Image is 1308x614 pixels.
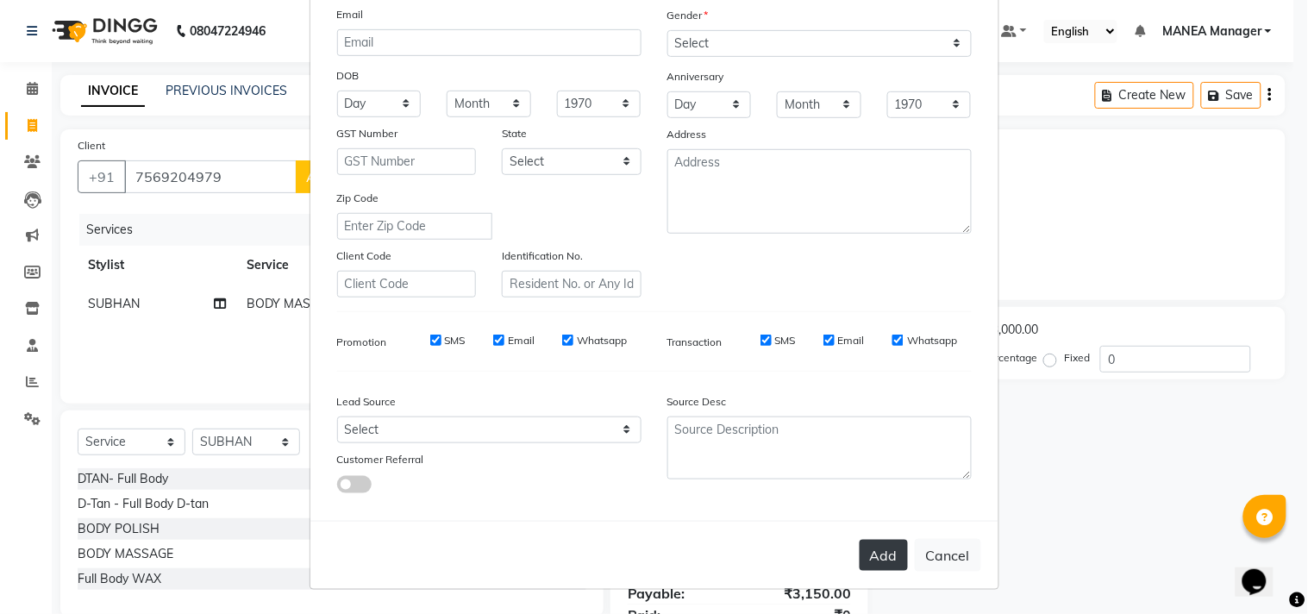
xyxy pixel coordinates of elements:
[667,335,723,350] label: Transaction
[337,68,360,84] label: DOB
[667,69,724,85] label: Anniversary
[337,248,392,264] label: Client Code
[915,539,981,572] button: Cancel
[337,148,477,175] input: GST Number
[667,394,727,410] label: Source Desc
[337,126,398,141] label: GST Number
[337,394,397,410] label: Lead Source
[775,333,796,348] label: SMS
[337,7,364,22] label: Email
[502,271,641,298] input: Resident No. or Any Id
[508,333,535,348] label: Email
[337,452,424,467] label: Customer Referral
[907,333,957,348] label: Whatsapp
[337,191,379,206] label: Zip Code
[445,333,466,348] label: SMS
[1236,545,1291,597] iframe: chat widget
[502,248,583,264] label: Identification No.
[838,333,865,348] label: Email
[577,333,627,348] label: Whatsapp
[667,8,709,23] label: Gender
[337,335,387,350] label: Promotion
[860,540,908,571] button: Add
[502,126,527,141] label: State
[337,29,641,56] input: Email
[667,127,707,142] label: Address
[337,271,477,298] input: Client Code
[337,213,492,240] input: Enter Zip Code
